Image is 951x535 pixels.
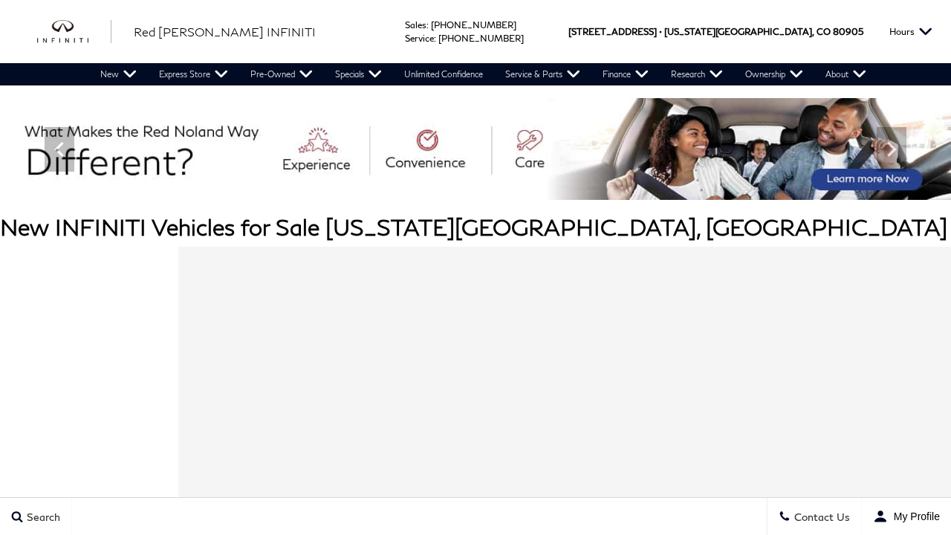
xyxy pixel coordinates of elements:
button: user-profile-menu [862,498,951,535]
span: Red [PERSON_NAME] INFINITI [134,25,316,39]
img: INFINITI [37,20,111,44]
a: Express Store [148,63,239,85]
a: Finance [591,63,660,85]
span: : [426,19,429,30]
a: New [89,63,148,85]
span: Search [23,510,60,523]
a: About [814,63,877,85]
a: Ownership [734,63,814,85]
span: : [434,33,436,44]
span: Contact Us [791,510,850,523]
span: Service [405,33,434,44]
a: Unlimited Confidence [393,63,494,85]
span: My Profile [888,510,940,522]
a: Red [PERSON_NAME] INFINITI [134,23,316,41]
a: infiniti [37,20,111,44]
a: [STREET_ADDRESS] • [US_STATE][GEOGRAPHIC_DATA], CO 80905 [568,26,863,37]
a: [PHONE_NUMBER] [431,19,516,30]
a: Pre-Owned [239,63,324,85]
span: Sales [405,19,426,30]
a: Specials [324,63,393,85]
nav: Main Navigation [89,63,877,85]
a: Research [660,63,734,85]
a: Service & Parts [494,63,591,85]
a: [PHONE_NUMBER] [438,33,524,44]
